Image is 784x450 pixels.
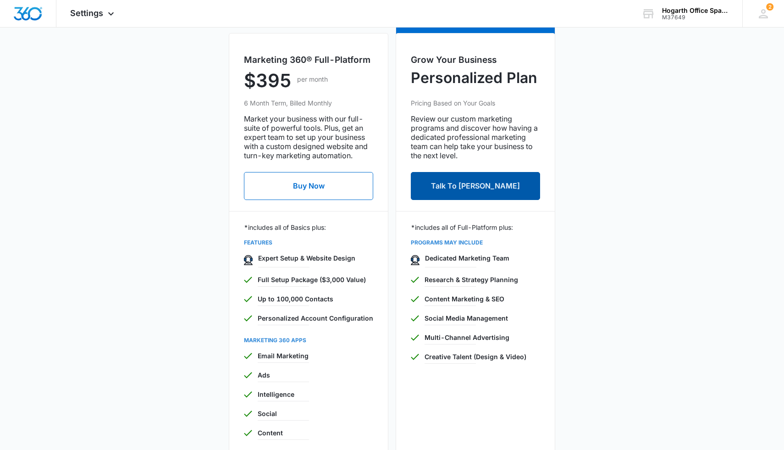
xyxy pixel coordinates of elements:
[244,67,292,94] p: $395
[411,222,540,232] p: *includes all of Full-Platform plus:
[411,255,420,265] img: icon-specialist.svg
[244,98,373,108] p: 6 Month Term, Billed Monthly
[244,411,252,417] img: icon-greenCheckmark.svg
[297,74,328,84] p: per month
[766,3,773,11] div: notifications count
[411,98,540,108] p: Pricing Based on Your Goals
[244,315,252,322] img: icon-greenCheckmark.svg
[258,370,373,380] p: Ads
[244,114,373,160] p: Market your business with our full-suite of powerful tools. Plus, get an expert team to set up yo...
[258,351,373,361] p: Email Marketing
[244,353,252,359] img: icon-greenCheckmark.svg
[244,277,252,283] img: icon-greenCheckmark.svg
[425,352,540,361] p: Creative Talent (Design & Video)
[425,253,540,263] p: Dedicated Marketing Team
[425,275,540,284] p: Research & Strategy Planning
[70,8,103,18] span: Settings
[244,430,252,436] img: icon-greenCheckmark.svg
[766,3,773,11] span: 2
[411,239,540,247] p: PROGRAMS MAY INCLUDE
[411,354,419,360] img: icon-greenCheckmark.svg
[425,313,540,323] p: Social Media Management
[244,54,373,67] h5: Marketing 360® Full-Platform
[425,333,540,342] p: Multi-Channel Advertising
[258,313,373,323] p: Personalized Account Configuration
[411,67,537,89] p: Personalized Plan
[258,409,373,418] p: Social
[411,172,540,200] button: Talk To [PERSON_NAME]
[244,172,373,200] button: Buy Now
[258,253,373,263] p: Expert Setup & Website Design
[244,239,373,247] p: FEATURES
[244,222,373,232] p: *includes all of Basics plus:
[244,336,373,344] p: MARKETING 360 APPS
[411,277,419,283] img: icon-greenCheckmark.svg
[411,114,540,160] p: Review our custom marketing programs and discover how having a dedicated professional marketing t...
[258,294,373,304] p: Up to 100,000 Contacts
[411,54,540,67] h5: Grow Your Business
[258,275,373,284] p: Full Setup Package ($3,000 Value)
[662,14,729,21] div: account id
[244,391,252,398] img: icon-greenCheckmark.svg
[244,372,252,378] img: icon-greenCheckmark.svg
[258,428,373,438] p: Content
[244,255,253,265] img: icon-specialist.svg
[425,294,540,304] p: Content Marketing & SEO
[662,7,729,14] div: account name
[258,389,373,399] p: Intelligence
[411,334,419,341] img: icon-greenCheckmark.svg
[411,315,419,322] img: icon-greenCheckmark.svg
[411,296,419,302] img: icon-greenCheckmark.svg
[244,296,252,302] img: icon-greenCheckmark.svg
